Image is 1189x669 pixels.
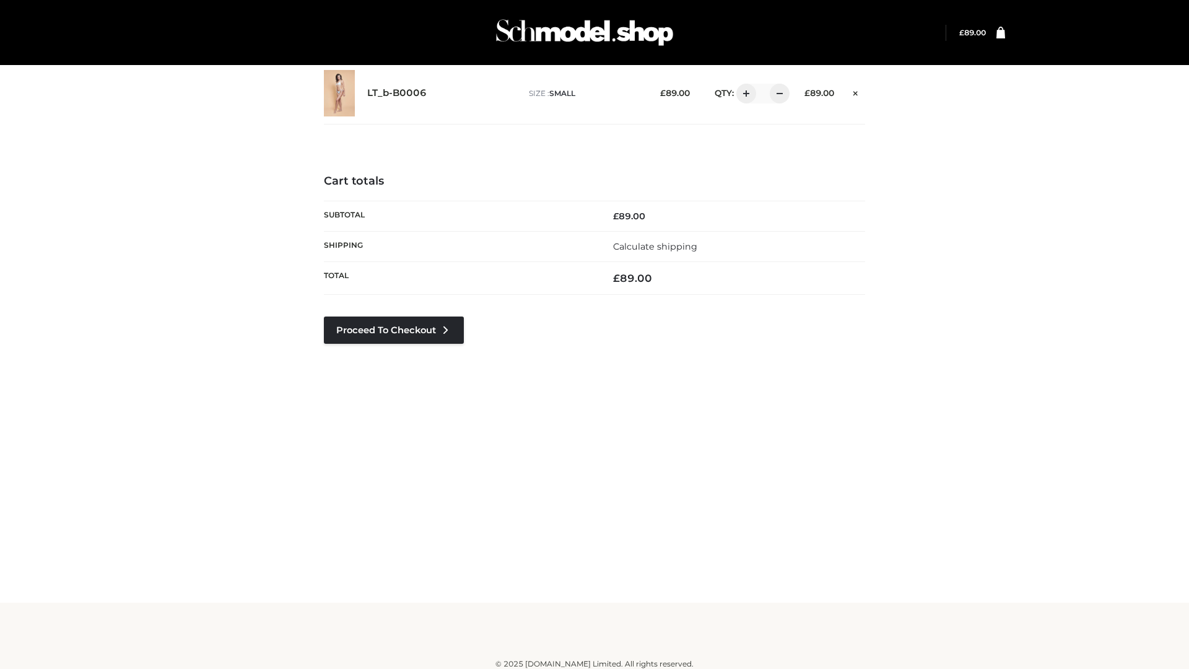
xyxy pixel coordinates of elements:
a: Remove this item [847,84,865,100]
span: £ [959,28,964,37]
a: LT_b-B0006 [367,87,427,99]
a: £89.00 [959,28,986,37]
th: Subtotal [324,201,594,231]
bdi: 89.00 [804,88,834,98]
bdi: 89.00 [959,28,986,37]
span: £ [613,272,620,284]
span: £ [660,88,666,98]
p: size : [529,88,641,99]
span: £ [613,211,619,222]
span: SMALL [549,89,575,98]
th: Total [324,262,594,295]
img: Schmodel Admin 964 [492,8,677,57]
a: Calculate shipping [613,241,697,252]
div: QTY: [702,84,785,103]
a: Proceed to Checkout [324,317,464,344]
span: £ [804,88,810,98]
th: Shipping [324,231,594,261]
bdi: 89.00 [613,272,652,284]
h4: Cart totals [324,175,865,188]
bdi: 89.00 [660,88,690,98]
bdi: 89.00 [613,211,645,222]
